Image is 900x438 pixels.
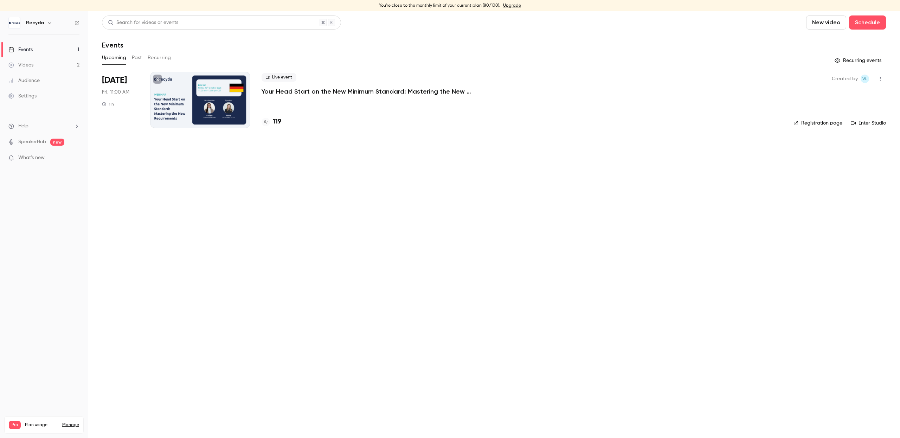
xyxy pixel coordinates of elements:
[8,62,33,69] div: Videos
[793,120,842,127] a: Registration page
[8,122,79,130] li: help-dropdown-opener
[851,120,886,127] a: Enter Studio
[148,52,171,63] button: Recurring
[102,75,127,86] span: [DATE]
[18,122,28,130] span: Help
[102,89,129,96] span: Fri, 11:00 AM
[108,19,178,26] div: Search for videos or events
[9,17,20,28] img: Recyda
[862,75,867,83] span: VL
[102,41,123,49] h1: Events
[8,93,37,100] div: Settings
[806,15,846,30] button: New video
[262,117,281,127] a: 119
[132,52,142,63] button: Past
[273,117,281,127] h4: 119
[503,3,521,8] a: Upgrade
[262,87,472,96] a: Your Head Start on the New Minimum Standard: Mastering the New Requirements
[849,15,886,30] button: Schedule
[62,422,79,428] a: Manage
[102,72,139,128] div: Oct 10 Fri, 11:00 AM (Europe/Berlin)
[9,421,21,429] span: Pro
[102,101,114,107] div: 1 h
[26,19,44,26] h6: Recyda
[71,155,79,161] iframe: Noticeable Trigger
[50,139,64,146] span: new
[25,422,58,428] span: Plan usage
[8,46,33,53] div: Events
[102,52,126,63] button: Upcoming
[8,77,40,84] div: Audience
[831,55,886,66] button: Recurring events
[861,75,869,83] span: Vivian Loftin
[262,73,296,82] span: Live event
[18,138,46,146] a: SpeakerHub
[832,75,858,83] span: Created by
[18,154,45,161] span: What's new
